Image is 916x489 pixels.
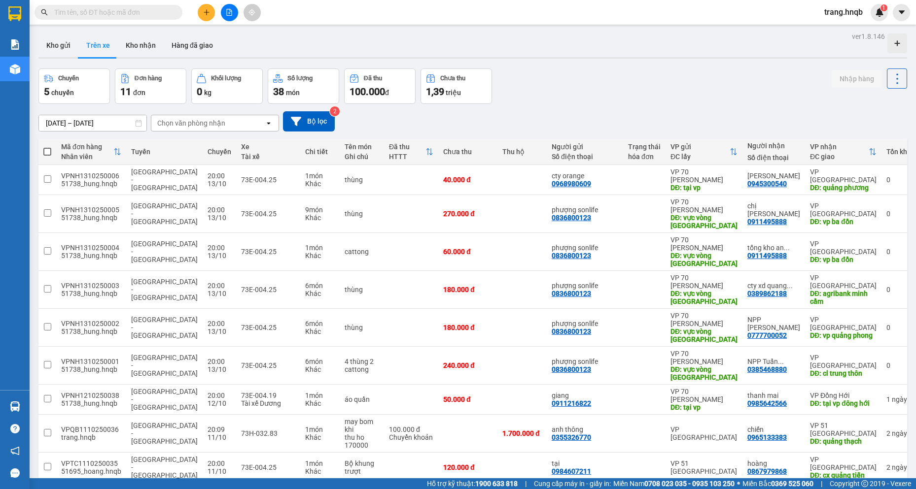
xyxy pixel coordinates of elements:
[670,143,730,151] div: VP gửi
[364,75,382,82] div: Đã thu
[670,403,738,411] div: DĐ: tại vp
[241,248,295,256] div: 73E-004.25
[345,459,379,475] div: Bộ khung trượt
[208,433,231,441] div: 11/10
[552,391,618,399] div: giang
[475,480,518,488] strong: 1900 633 818
[810,290,877,305] div: DĐ: agribank minh cầm
[54,7,171,18] input: Tìm tên, số ĐT hoặc mã đơn
[747,425,800,433] div: chiến
[443,324,493,331] div: 180.000 đ
[204,89,211,97] span: kg
[56,139,126,165] th: Toggle SortBy
[305,172,335,180] div: 1 món
[208,320,231,327] div: 20:00
[502,148,542,156] div: Thu hộ
[805,139,881,165] th: Toggle SortBy
[208,148,231,156] div: Chuyến
[305,282,335,290] div: 6 món
[78,33,118,57] button: Trên xe
[670,184,738,192] div: DĐ: tại vp
[241,361,295,369] div: 73E-004.25
[670,153,730,161] div: ĐC lấy
[670,350,738,365] div: VP 70 [PERSON_NAME]
[892,429,907,437] span: ngày
[61,327,121,335] div: 51738_hung.hnqb
[305,148,335,156] div: Chi tiết
[389,433,433,441] div: Chuyển khoản
[61,425,121,433] div: VPQB1110250036
[345,433,379,449] div: thu ho 170000
[881,4,887,11] sup: 1
[208,459,231,467] div: 20:00
[810,184,877,192] div: DĐ: quảng phương
[10,64,20,74] img: warehouse-icon
[350,86,385,98] span: 100.000
[131,278,198,301] span: [GEOGRAPHIC_DATA] - [GEOGRAPHIC_DATA]
[443,361,493,369] div: 240.000 đ
[552,172,618,180] div: cty orange
[345,210,379,218] div: thùng
[670,198,738,214] div: VP 70 [PERSON_NAME]
[287,75,313,82] div: Số lượng
[552,365,591,373] div: 0836800123
[268,68,339,104] button: Số lượng38món
[10,401,20,412] img: warehouse-icon
[810,331,877,339] div: DĐ: vp quảng phong
[241,399,295,407] div: Tài xế Dương
[38,33,78,57] button: Kho gửi
[666,139,742,165] th: Toggle SortBy
[784,244,790,252] span: ...
[61,143,113,151] div: Mã đơn hàng
[810,369,877,377] div: DĐ: cl trung thôn
[61,180,121,188] div: 51738_hung.hnqb
[644,480,735,488] strong: 0708 023 035 - 0935 103 250
[241,429,295,437] div: 73H-032.83
[211,75,241,82] div: Khối lượng
[747,459,800,467] div: hoàng
[208,365,231,373] div: 13/10
[226,9,233,16] span: file-add
[203,9,210,16] span: plus
[61,206,121,214] div: VPNH1310250005
[208,358,231,365] div: 20:00
[118,33,164,57] button: Kho nhận
[443,148,493,156] div: Chưa thu
[10,468,20,478] span: message
[61,365,121,373] div: 51738_hung.hnqb
[345,176,379,184] div: thùng
[747,172,800,180] div: ngô tuấn
[61,433,121,441] div: trang.hnqb
[208,180,231,188] div: 13/10
[208,467,231,475] div: 11/10
[61,214,121,222] div: 51738_hung.hnqb
[440,75,465,82] div: Chưa thu
[208,290,231,297] div: 13/10
[886,210,911,218] div: 0
[893,4,910,21] button: caret-down
[552,320,618,327] div: phượng sonlife
[747,467,787,475] div: 0867979868
[552,252,591,260] div: 0836800123
[886,463,911,471] div: 2
[747,282,800,290] div: cty xd quang trương
[10,424,20,433] span: question-circle
[241,153,295,161] div: Tài xế
[747,358,800,365] div: NPP Tuấn Toàn
[61,459,121,467] div: VPTC1110250035
[208,391,231,399] div: 20:00
[747,433,787,441] div: 0965133383
[747,399,787,407] div: 0985642566
[886,361,911,369] div: 0
[384,139,438,165] th: Toggle SortBy
[892,395,907,403] span: ngày
[886,395,911,403] div: 1
[670,168,738,184] div: VP 70 [PERSON_NAME]
[344,68,416,104] button: Đã thu100.000đ
[208,172,231,180] div: 20:00
[10,446,20,456] span: notification
[747,154,800,162] div: Số điện thoại
[61,172,121,180] div: VPNH1310250006
[810,240,877,256] div: VP [GEOGRAPHIC_DATA]
[747,142,800,150] div: Người nhận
